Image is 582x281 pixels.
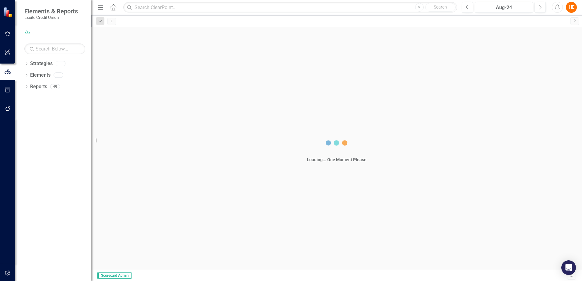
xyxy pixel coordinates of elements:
span: Search [434,5,447,9]
div: Loading... One Moment Please [307,157,366,163]
small: Excite Credit Union [24,15,78,20]
div: Open Intercom Messenger [561,260,576,275]
a: Reports [30,83,47,90]
span: Scorecard Admin [97,272,131,279]
div: Aug-24 [477,4,531,11]
a: Strategies [30,60,53,67]
input: Search ClearPoint... [123,2,457,13]
img: ClearPoint Strategy [3,7,14,17]
span: Elements & Reports [24,8,78,15]
button: HE [566,2,577,13]
div: 49 [50,84,60,89]
a: Elements [30,72,51,79]
button: Aug-24 [475,2,533,13]
input: Search Below... [24,43,85,54]
button: Search [425,3,456,12]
